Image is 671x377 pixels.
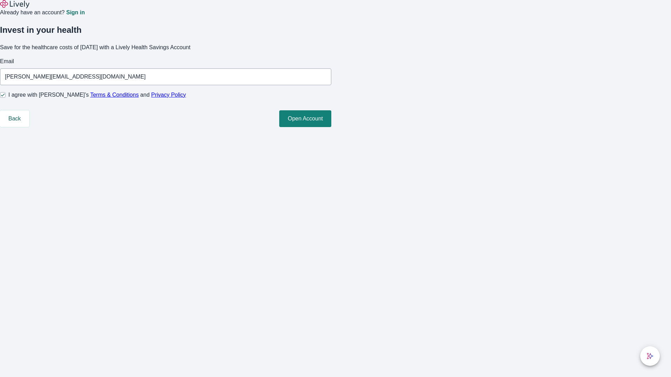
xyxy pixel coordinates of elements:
a: Privacy Policy [151,92,186,98]
button: Open Account [279,110,331,127]
a: Terms & Conditions [90,92,139,98]
button: chat [640,346,660,366]
a: Sign in [66,10,85,15]
span: I agree with [PERSON_NAME]’s and [8,91,186,99]
svg: Lively AI Assistant [647,353,654,360]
